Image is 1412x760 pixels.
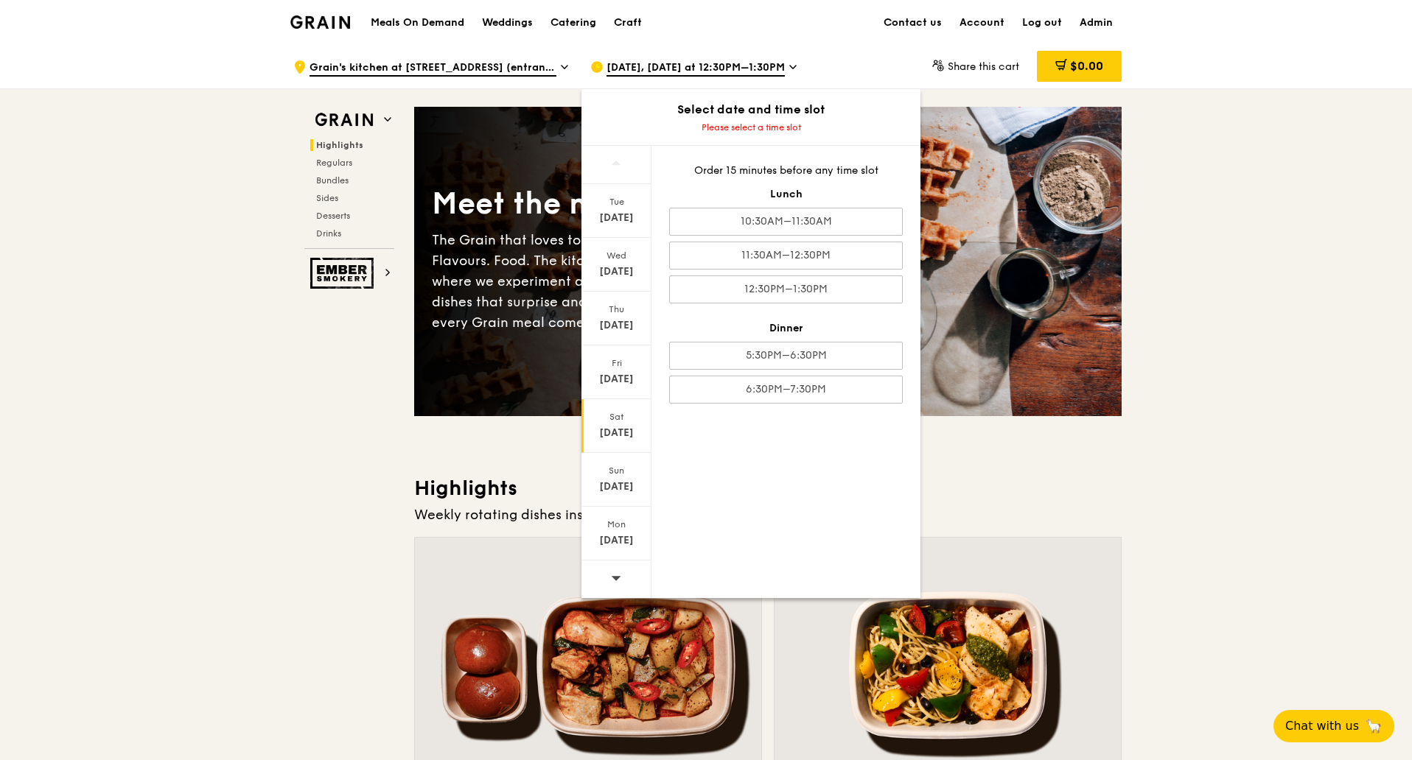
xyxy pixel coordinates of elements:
[584,479,649,494] div: [DATE]
[669,208,903,236] div: 10:30AM–11:30AM
[669,342,903,370] div: 5:30PM–6:30PM
[1013,1,1071,45] a: Log out
[1070,59,1103,73] span: $0.00
[581,122,920,133] div: Please select a time slot
[316,211,350,221] span: Desserts
[316,140,363,150] span: Highlights
[669,242,903,270] div: 11:30AM–12:30PM
[432,230,768,333] div: The Grain that loves to play. With ingredients. Flavours. Food. The kitchen is our happy place, w...
[584,372,649,387] div: [DATE]
[290,15,350,29] img: Grain
[371,15,464,30] h1: Meals On Demand
[414,475,1122,502] h3: Highlights
[316,158,352,168] span: Regulars
[542,1,605,45] a: Catering
[584,518,649,530] div: Mon
[310,258,378,289] img: Ember Smokery web logo
[669,163,903,178] div: Order 15 minutes before any time slot
[316,175,349,186] span: Bundles
[948,60,1019,73] span: Share this cart
[669,321,903,336] div: Dinner
[473,1,542,45] a: Weddings
[584,318,649,333] div: [DATE]
[1285,717,1359,735] span: Chat with us
[551,1,596,45] div: Catering
[607,60,785,77] span: [DATE], [DATE] at 12:30PM–1:30PM
[614,1,642,45] div: Craft
[669,275,903,303] div: 12:30PM–1:30PM
[584,250,649,261] div: Wed
[432,184,768,224] div: Meet the new Grain
[669,187,903,202] div: Lunch
[1365,717,1383,735] span: 🦙
[584,264,649,279] div: [DATE]
[584,426,649,440] div: [DATE]
[584,303,649,315] div: Thu
[1273,710,1394,742] button: Chat with us🦙
[584,211,649,225] div: [DATE]
[482,1,533,45] div: Weddings
[310,60,556,77] span: Grain's kitchen at [STREET_ADDRESS] (entrance along [PERSON_NAME][GEOGRAPHIC_DATA])
[951,1,1013,45] a: Account
[584,357,649,369] div: Fri
[669,376,903,404] div: 6:30PM–7:30PM
[584,533,649,548] div: [DATE]
[584,196,649,208] div: Tue
[584,465,649,476] div: Sun
[605,1,651,45] a: Craft
[875,1,951,45] a: Contact us
[584,411,649,423] div: Sat
[414,504,1122,525] div: Weekly rotating dishes inspired by flavours from around the world.
[581,101,920,119] div: Select date and time slot
[310,107,378,133] img: Grain web logo
[1071,1,1122,45] a: Admin
[316,193,338,203] span: Sides
[316,228,341,239] span: Drinks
